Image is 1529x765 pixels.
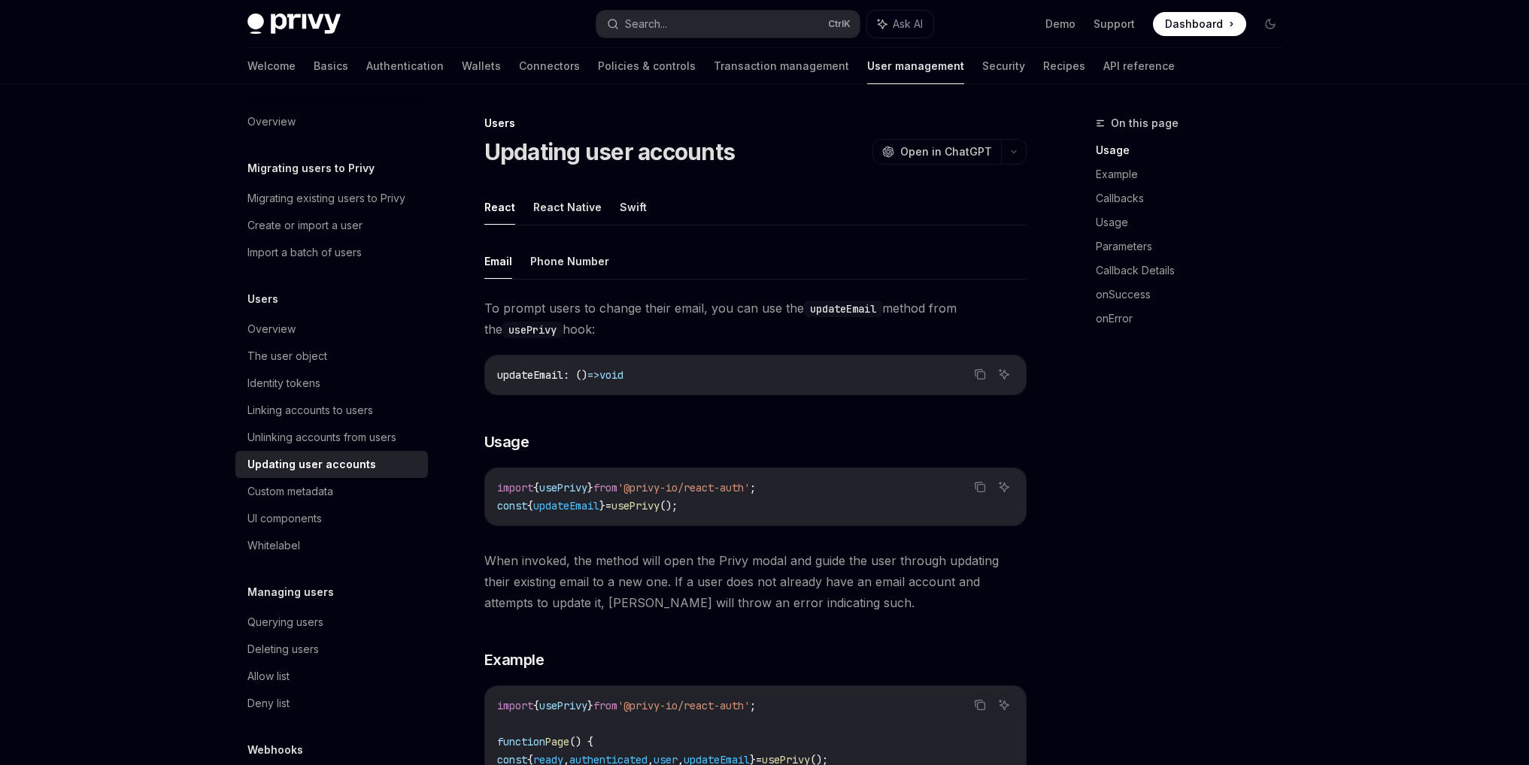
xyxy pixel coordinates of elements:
a: Welcome [247,48,296,84]
a: Querying users [235,609,428,636]
div: Overview [247,113,296,131]
button: Copy the contents from the code block [970,477,990,497]
span: '@privy-io/react-auth' [617,481,750,494]
div: The user object [247,347,327,365]
span: : () [563,368,587,382]
span: (); [660,499,678,513]
div: Deleting users [247,640,319,658]
div: Linking accounts to users [247,401,373,419]
span: { [527,499,533,513]
h5: Migrating users to Privy [247,159,375,177]
span: () { [569,735,593,748]
button: Ask AI [994,364,1014,384]
code: updateEmail [804,301,882,317]
img: dark logo [247,14,341,35]
button: Search...CtrlK [596,11,860,38]
a: Usage [1096,138,1294,162]
div: Migrating existing users to Privy [247,189,405,207]
a: Dashboard [1153,12,1246,36]
a: Overview [235,108,428,135]
a: Import a batch of users [235,239,428,266]
div: Search... [625,15,667,33]
span: } [587,699,593,712]
a: Policies & controls [598,48,696,84]
div: Import a batch of users [247,243,362,262]
button: React [484,189,515,225]
span: { [533,481,539,494]
code: usePrivy [502,322,563,338]
a: UI components [235,505,428,532]
button: Ask AI [994,695,1014,715]
span: import [497,481,533,494]
a: Whitelabel [235,532,428,559]
span: On this page [1111,114,1179,132]
a: Create or import a user [235,212,428,239]
button: Copy the contents from the code block [970,364,990,384]
a: User management [867,48,964,84]
a: Unlinking accounts from users [235,424,428,451]
span: from [593,481,617,494]
span: usePrivy [539,481,587,494]
a: Support [1094,17,1135,32]
span: ; [750,699,756,712]
button: Email [484,243,512,279]
span: usePrivy [611,499,660,513]
span: } [587,481,593,494]
span: updateEmail [497,368,563,382]
span: Usage [484,431,529,452]
div: Deny list [247,694,290,712]
span: { [533,699,539,712]
a: Transaction management [714,48,849,84]
span: from [593,699,617,712]
span: function [497,735,545,748]
a: Callback Details [1096,259,1294,283]
span: When invoked, the method will open the Privy modal and guide the user through updating their exis... [484,550,1027,613]
span: Example [484,649,545,670]
span: ; [750,481,756,494]
span: import [497,699,533,712]
a: API reference [1103,48,1175,84]
div: Querying users [247,613,323,631]
a: Parameters [1096,234,1294,259]
div: Whitelabel [247,537,300,555]
span: To prompt users to change their email, you can use the method from the hook: [484,298,1027,340]
div: Updating user accounts [247,455,376,473]
a: Deny list [235,690,428,717]
div: Users [484,116,1027,131]
span: => [587,368,599,382]
div: Custom metadata [247,482,333,500]
a: Wallets [462,48,501,84]
a: Connectors [519,48,580,84]
a: Usage [1096,210,1294,234]
h5: Managing users [247,583,334,601]
a: The user object [235,343,428,370]
a: Recipes [1043,48,1085,84]
div: UI components [247,509,322,528]
h1: Updating user accounts [484,138,736,165]
h5: Users [247,290,278,308]
a: onSuccess [1096,283,1294,307]
button: Copy the contents from the code block [970,695,990,715]
a: Example [1096,162,1294,186]
div: Allow list [247,667,290,685]
span: Page [545,735,569,748]
a: Authentication [366,48,444,84]
a: Linking accounts to users [235,397,428,424]
span: '@privy-io/react-auth' [617,699,750,712]
a: Security [982,48,1025,84]
div: Identity tokens [247,374,320,392]
span: const [497,499,527,513]
span: = [605,499,611,513]
a: Deleting users [235,636,428,663]
a: Allow list [235,663,428,690]
span: usePrivy [539,699,587,712]
button: Swift [620,189,647,225]
div: Overview [247,320,296,338]
a: Basics [314,48,348,84]
span: Open in ChatGPT [900,144,992,159]
span: void [599,368,623,382]
span: Ctrl K [828,18,851,30]
button: Ask AI [867,11,933,38]
a: Updating user accounts [235,451,428,478]
a: onError [1096,307,1294,331]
